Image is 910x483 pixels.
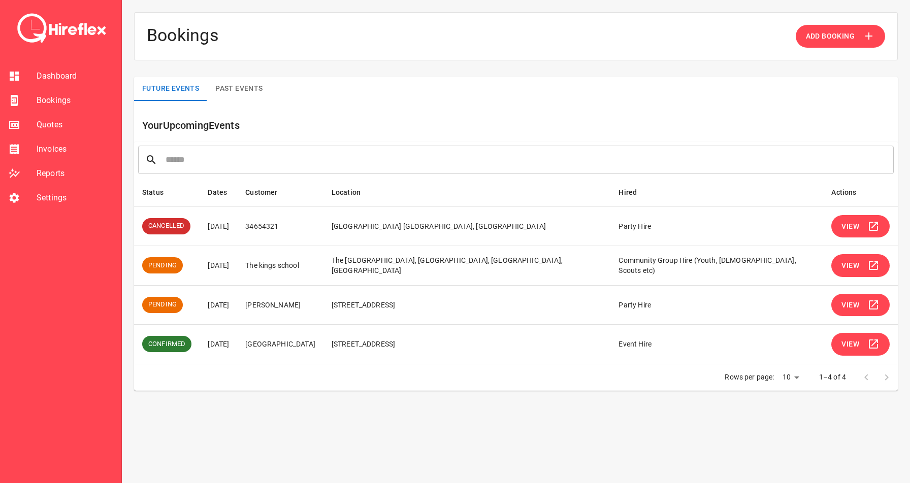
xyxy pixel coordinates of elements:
td: [PERSON_NAME] [237,285,323,325]
td: [STREET_ADDRESS] [323,285,611,325]
h6: Your Upcoming Events [142,117,898,133]
td: 34654321 [237,206,323,246]
span: Add Booking [806,30,855,43]
button: Future Events [134,77,207,101]
td: The [GEOGRAPHIC_DATA], [GEOGRAPHIC_DATA], [GEOGRAPHIC_DATA], [GEOGRAPHIC_DATA] [323,246,611,286]
span: View [841,220,859,233]
td: [GEOGRAPHIC_DATA] [GEOGRAPHIC_DATA], [GEOGRAPHIC_DATA] [323,206,611,246]
span: CANCELLED [142,221,190,231]
button: View [831,294,890,317]
button: View [831,254,890,277]
th: Dates [200,178,237,207]
p: 1–4 of 4 [819,372,846,382]
span: PENDING [142,300,183,309]
p: Rows per page: [725,372,774,382]
th: Customer [237,178,323,207]
td: Community Group Hire (Youth, [DEMOGRAPHIC_DATA], Scouts etc) [610,246,823,286]
span: CONFIRMED [142,339,191,349]
table: simple table [134,178,898,364]
span: PENDING [142,261,183,270]
button: View [831,215,890,238]
button: Add Booking [796,25,885,48]
button: Past Events [207,77,271,101]
span: View [841,259,859,272]
td: [DATE] [200,246,237,286]
span: Quotes [37,119,113,131]
td: The kings school [237,246,323,286]
th: Hired [610,178,823,207]
div: 10 [778,370,803,385]
span: Settings [37,192,113,204]
td: [DATE] [200,285,237,325]
td: Party Hire [610,285,823,325]
td: [DATE] [200,206,237,246]
td: [DATE] [200,325,237,364]
h4: Bookings [147,25,219,48]
span: Bookings [37,94,113,107]
td: Party Hire [610,206,823,246]
th: Location [323,178,611,207]
td: [GEOGRAPHIC_DATA] [237,325,323,364]
td: [STREET_ADDRESS] [323,325,611,364]
span: View [841,338,859,351]
th: Actions [823,178,898,207]
span: View [841,299,859,312]
button: View [831,333,890,356]
span: Reports [37,167,113,180]
span: Dashboard [37,70,113,82]
td: Event Hire [610,325,823,364]
th: Status [134,178,200,207]
span: Invoices [37,143,113,155]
